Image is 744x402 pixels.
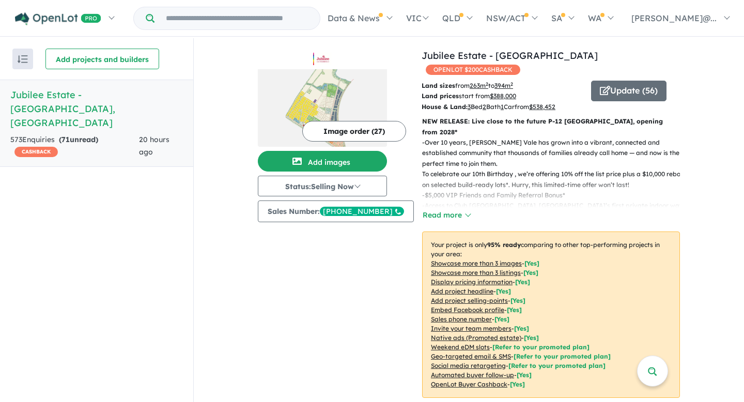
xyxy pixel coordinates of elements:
[422,116,680,137] p: NEW RELEASE: Live close to the future P-12 [GEOGRAPHIC_DATA], opening from 2028*
[258,151,387,172] button: Add images
[508,362,606,369] span: [Refer to your promoted plan]
[524,259,539,267] span: [ Yes ]
[431,278,513,286] u: Display pricing information
[510,81,513,87] sup: 2
[431,371,514,379] u: Automated buyer follow-up
[258,69,387,147] img: Jubilee Estate - Wyndham Vale
[14,147,58,157] span: CASHBACK
[45,49,159,69] button: Add projects and builders
[591,81,667,101] button: Update (56)
[59,135,98,144] strong: ( unread)
[514,324,529,332] span: [ Yes ]
[302,121,406,142] button: Image order (27)
[262,53,383,65] img: Jubilee Estate - Wyndham Vale Logo
[488,82,513,89] span: to
[501,103,504,111] u: 1
[492,343,590,351] span: [Refer to your promoted plan]
[483,103,486,111] u: 2
[431,306,504,314] u: Embed Facebook profile
[422,50,598,61] a: Jubilee Estate - [GEOGRAPHIC_DATA]
[631,13,717,23] span: [PERSON_NAME]@...
[61,135,70,144] span: 71
[470,82,488,89] u: 263 m
[486,81,488,87] sup: 2
[422,137,688,190] p: - Over 10 years, [PERSON_NAME] Vale has grown into a vibrant, connected and established community...
[10,88,183,130] h5: Jubilee Estate - [GEOGRAPHIC_DATA] , [GEOGRAPHIC_DATA]
[422,92,459,100] b: Land prices
[431,259,522,267] u: Showcase more than 3 images
[422,82,455,89] b: Land sizes
[15,12,101,25] img: Openlot PRO Logo White
[524,334,539,342] span: [Yes]
[422,190,688,200] p: - $5,000 VIP Friends and Family Referral Bonus*
[422,91,583,101] p: start from
[422,102,583,112] p: Bed Bath Car from
[431,334,521,342] u: Native ads (Promoted estate)
[431,287,493,295] u: Add project headline
[431,362,506,369] u: Social media retargeting
[422,209,471,221] button: Read more
[258,200,414,222] button: Sales Number:[PHONE_NUMBER]
[510,297,525,304] span: [ Yes ]
[514,352,611,360] span: [Refer to your promoted plan]
[10,134,139,159] div: 573 Enquir ies
[431,269,521,276] u: Showcase more than 3 listings
[494,82,513,89] u: 394 m
[517,371,532,379] span: [Yes]
[431,315,492,323] u: Sales phone number
[139,135,169,157] span: 20 hours ago
[422,231,680,398] p: Your project is only comparing to other top-performing projects in your area: - - - - - - - - - -...
[510,380,525,388] span: [Yes]
[523,269,538,276] span: [ Yes ]
[157,7,318,29] input: Try estate name, suburb, builder or developer
[258,176,387,196] button: Status:Selling Now
[487,241,521,249] b: 95 % ready
[18,55,28,63] img: sort.svg
[431,380,507,388] u: OpenLot Buyer Cashback
[468,103,471,111] u: 3
[422,81,583,91] p: from
[507,306,522,314] span: [ Yes ]
[431,324,512,332] u: Invite your team members
[431,297,508,304] u: Add project selling-points
[515,278,530,286] span: [ Yes ]
[431,352,511,360] u: Geo-targeted email & SMS
[422,103,468,111] b: House & Land:
[422,200,688,232] p: - Access to Club [GEOGRAPHIC_DATA], [GEOGRAPHIC_DATA]’s first private indoor water park which fea...
[258,49,387,147] a: Jubilee Estate - Wyndham Vale LogoJubilee Estate - Wyndham Vale
[490,92,516,100] u: $ 388,000
[494,315,509,323] span: [ Yes ]
[496,287,511,295] span: [ Yes ]
[431,343,490,351] u: Weekend eDM slots
[426,65,520,75] span: OPENLOT $ 200 CASHBACK
[529,103,555,111] u: $ 538,452
[320,207,404,216] div: [PHONE_NUMBER]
